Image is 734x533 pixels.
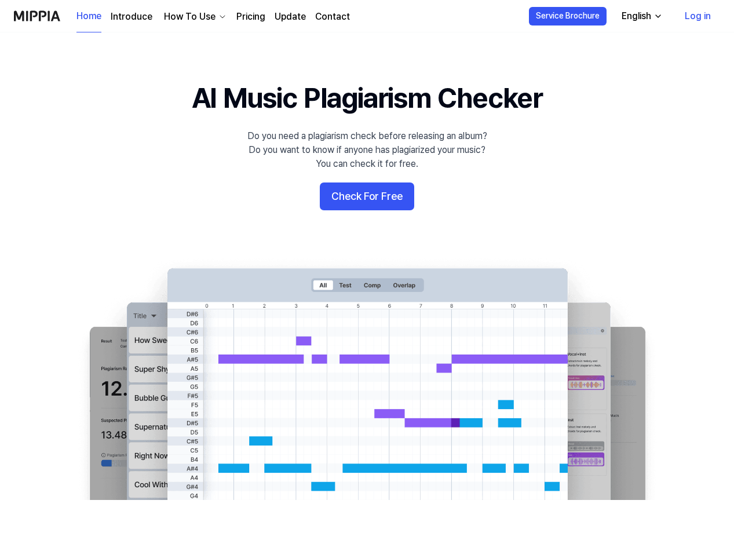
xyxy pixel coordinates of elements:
button: Service Brochure [529,7,607,25]
h1: AI Music Plagiarism Checker [192,79,542,118]
a: Update [275,10,306,24]
div: English [619,9,653,23]
div: Do you need a plagiarism check before releasing an album? Do you want to know if anyone has plagi... [247,129,487,171]
div: How To Use [162,10,218,24]
a: Introduce [111,10,152,24]
button: English [612,5,670,28]
button: How To Use [162,10,227,24]
a: Home [76,1,101,32]
a: Pricing [236,10,265,24]
img: main Image [66,257,669,500]
button: Check For Free [320,182,414,210]
a: Contact [315,10,350,24]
